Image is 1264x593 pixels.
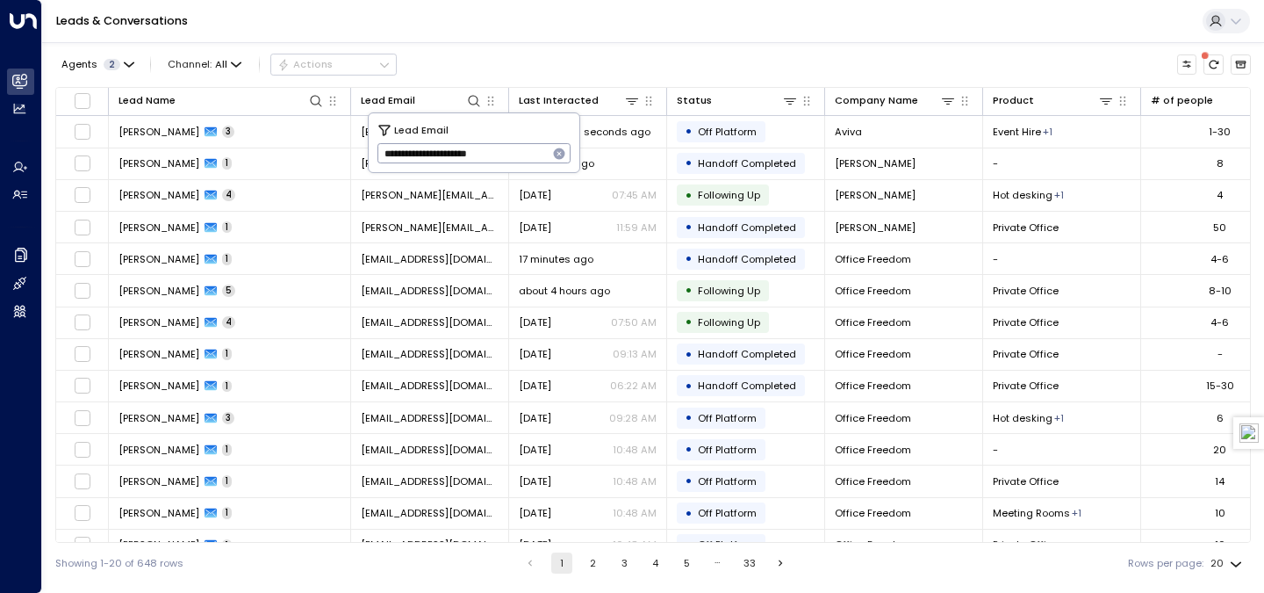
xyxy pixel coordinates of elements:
[1231,54,1251,75] button: Archived Leads
[993,125,1041,139] span: Event Hire
[361,443,499,457] span: jack@officefreedom.com
[983,243,1141,274] td: -
[361,156,499,170] span: francesca.cooper-isow@knightfrank.com
[983,148,1141,179] td: -
[835,538,911,552] span: Office Freedom
[685,533,693,557] div: •
[993,379,1059,393] span: Private Office
[361,125,499,139] span: jade.wooltorton@aviva.com
[993,474,1059,488] span: Private Office
[835,411,911,425] span: Office Freedom
[698,221,796,235] span: Handoff Completed
[685,469,693,493] div: •
[613,538,657,552] p: 10:48 AM
[835,156,916,170] span: Knight Frank
[1177,54,1197,75] button: Customize
[835,92,918,109] div: Company Name
[1203,54,1224,75] span: There are new threads available. Refresh the grid to view the latest updates.
[56,13,188,28] a: Leads & Conversations
[685,215,693,239] div: •
[118,443,199,457] span: Jack Hooker
[993,347,1059,361] span: Private Office
[698,443,757,457] span: Off Platform
[1217,156,1224,170] div: 8
[685,343,693,366] div: •
[1215,506,1225,520] div: 10
[739,553,760,574] button: Go to page 33
[118,347,199,361] span: Jack Hooker
[74,123,91,141] span: Toggle select row
[74,473,91,490] span: Toggle select row
[118,284,199,298] span: Jack Hooker
[270,54,397,75] div: Button group with a nested menu
[74,314,91,331] span: Toggle select row
[74,250,91,268] span: Toggle select row
[118,474,199,488] span: Jack Hooker
[394,122,449,138] span: Lead Email
[983,434,1141,465] td: -
[993,92,1034,109] div: Product
[118,379,199,393] span: Jack Hooker
[118,156,199,170] span: Francesca Cooper-Isow
[1151,92,1213,109] div: # of people
[1213,443,1226,457] div: 20
[1209,125,1231,139] div: 1-30
[993,411,1052,425] span: Hot desking
[1054,188,1064,202] div: Private Office
[609,411,657,425] p: 09:28 AM
[361,506,499,520] span: jack@officefreedom.com
[519,92,599,109] div: Last Interacted
[698,379,796,393] span: Handoff Completed
[993,188,1052,202] span: Hot desking
[1210,553,1246,575] div: 20
[519,379,551,393] span: Sep 17, 2025
[1217,188,1223,202] div: 4
[55,54,139,74] button: Agents2
[118,506,199,520] span: Jack Hooker
[361,474,499,488] span: jack@officefreedom.com
[698,188,760,202] span: Following Up
[1210,252,1229,266] div: 4-6
[1210,315,1229,329] div: 4-6
[74,441,91,459] span: Toggle select row
[1215,538,1225,552] div: 10
[551,553,572,574] button: page 1
[519,284,610,298] span: about 4 hours ago
[993,506,1070,520] span: Meeting Rooms
[277,58,333,70] div: Actions
[222,126,234,138] span: 3
[74,219,91,236] span: Toggle select row
[613,474,657,488] p: 10:48 AM
[118,538,199,552] span: Jack Hooker
[74,155,91,172] span: Toggle select row
[361,252,499,266] span: jack@officefreedom.com
[677,92,712,109] div: Status
[613,347,657,361] p: 09:13 AM
[222,475,232,488] span: 1
[616,221,657,235] p: 11:59 AM
[270,54,397,75] button: Actions
[677,92,798,109] div: Status
[698,411,757,425] span: Off Platform
[698,252,796,266] span: Handoff Completed
[74,282,91,300] span: Toggle select row
[614,553,635,574] button: Go to page 3
[685,438,693,461] div: •
[685,406,693,430] div: •
[1213,221,1226,235] div: 50
[1209,284,1232,298] div: 8-10
[835,221,916,235] span: Knight Frank
[835,379,911,393] span: Office Freedom
[1043,125,1052,139] div: Meeting Rooms
[770,553,791,574] button: Go to next page
[118,315,199,329] span: Jack Hooker
[835,252,911,266] span: Office Freedom
[835,315,911,329] span: Office Freedom
[1128,556,1203,571] label: Rows per page:
[361,347,499,361] span: jack@officefreedom.com
[1072,506,1081,520] div: Private Office
[611,315,657,329] p: 07:50 AM
[835,284,911,298] span: Office Freedom
[74,345,91,363] span: Toggle select row
[222,157,232,170] span: 1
